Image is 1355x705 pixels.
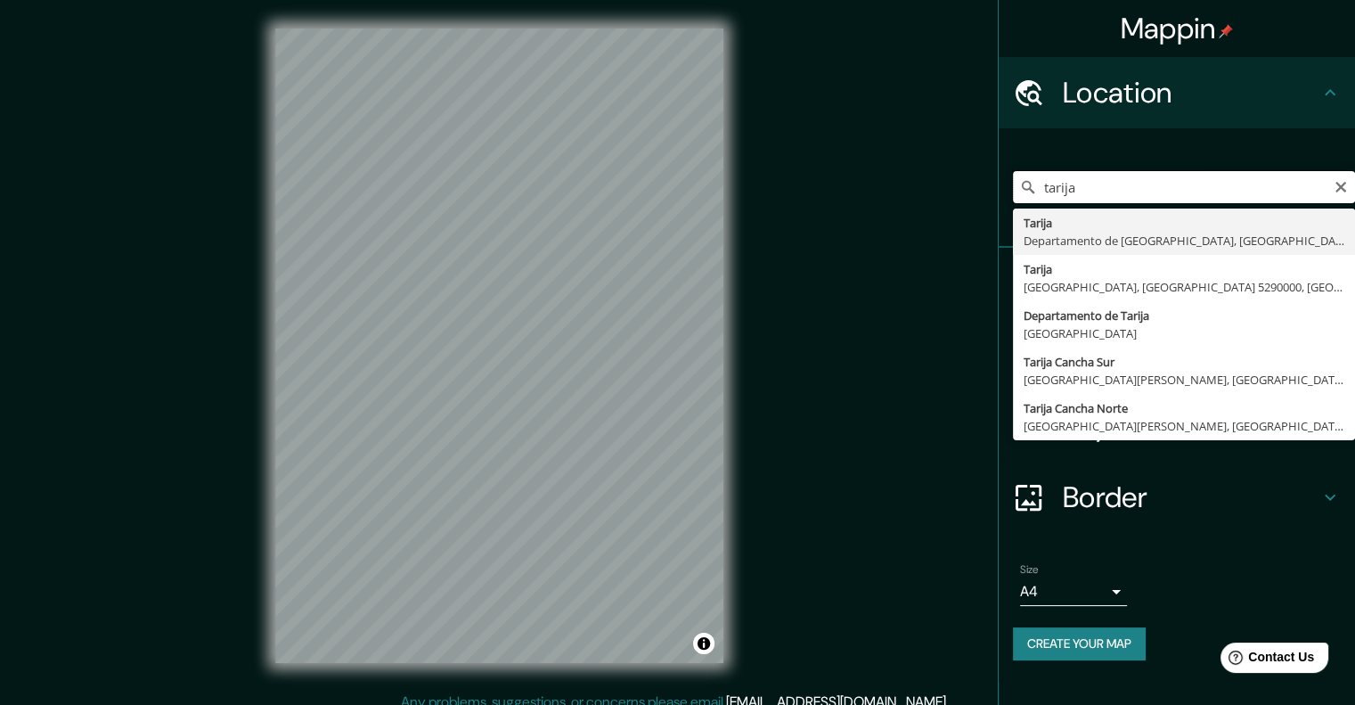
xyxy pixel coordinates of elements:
div: [GEOGRAPHIC_DATA], [GEOGRAPHIC_DATA] 5290000, [GEOGRAPHIC_DATA] [1024,278,1344,296]
div: Border [999,462,1355,533]
div: Pins [999,248,1355,319]
div: Tarija Cancha Sur [1024,353,1344,371]
button: Create your map [1013,627,1146,660]
div: A4 [1020,578,1127,606]
label: Size [1020,562,1039,578]
h4: Location [1063,75,1319,111]
div: Style [999,319,1355,390]
h4: Border [1063,480,1319,515]
button: Clear [1334,177,1348,194]
h4: Mappin [1121,11,1234,46]
div: Departamento de Tarija [1024,307,1344,324]
canvas: Map [275,29,723,663]
div: Location [999,57,1355,128]
div: [GEOGRAPHIC_DATA] [1024,324,1344,342]
div: [GEOGRAPHIC_DATA][PERSON_NAME], [GEOGRAPHIC_DATA], [GEOGRAPHIC_DATA] [1024,417,1344,435]
button: Toggle attribution [693,633,714,654]
div: [GEOGRAPHIC_DATA][PERSON_NAME], [GEOGRAPHIC_DATA], [GEOGRAPHIC_DATA] [1024,371,1344,389]
div: Tarija Cancha Norte [1024,399,1344,417]
div: Tarija [1024,214,1344,232]
div: Layout [999,390,1355,462]
div: Tarija [1024,260,1344,278]
h4: Layout [1063,408,1319,444]
div: Departamento de [GEOGRAPHIC_DATA], [GEOGRAPHIC_DATA] [1024,232,1344,250]
img: pin-icon.png [1219,24,1233,38]
input: Pick your city or area [1013,171,1355,203]
iframe: Help widget launcher [1196,635,1335,685]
